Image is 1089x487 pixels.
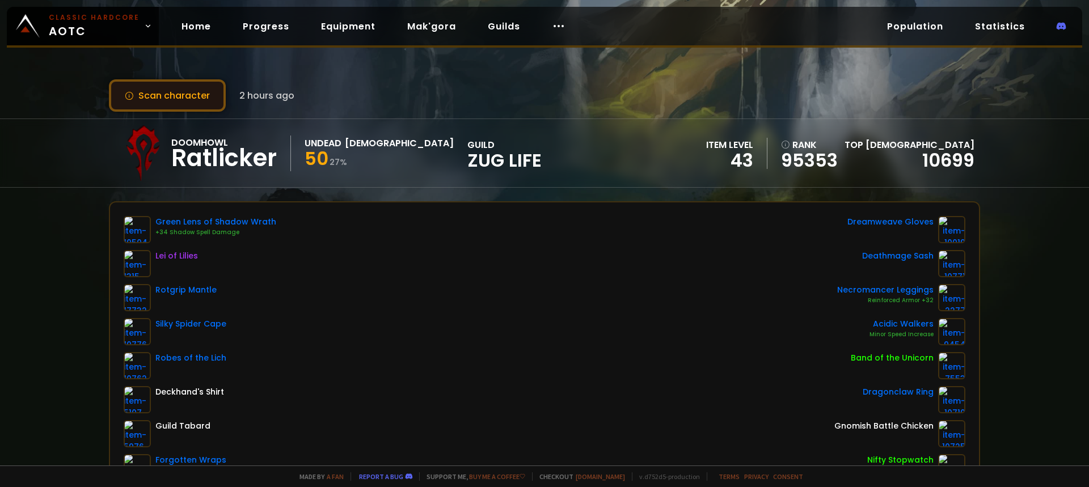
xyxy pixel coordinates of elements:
img: item-17732 [124,284,151,311]
div: Reinforced Armor +32 [837,296,934,305]
div: Band of the Unicorn [851,352,934,364]
div: rank [781,138,838,152]
img: item-10725 [938,420,965,447]
img: item-5976 [124,420,151,447]
span: AOTC [49,12,140,40]
span: Support me, [419,472,525,481]
div: Undead [305,136,341,150]
div: Gnomish Battle Chicken [834,420,934,432]
div: Guild Tabard [155,420,210,432]
div: Deathmage Sash [862,250,934,262]
a: Population [878,15,952,38]
div: +34 Shadow Spell Damage [155,228,276,237]
div: Necromancer Leggings [837,284,934,296]
span: Made by [293,472,344,481]
a: Home [172,15,220,38]
div: guild [467,138,542,169]
div: Forgotten Wraps [155,454,226,466]
div: Deckhand's Shirt [155,386,224,398]
img: item-10710 [938,386,965,413]
a: 10699 [922,147,974,173]
button: Scan character [109,79,226,112]
a: Buy me a coffee [469,472,525,481]
img: item-10776 [124,318,151,345]
img: item-10019 [938,216,965,243]
div: Nifty Stopwatch [867,454,934,466]
img: item-10762 [124,352,151,379]
span: 50 [305,146,328,171]
span: v. d752d5 - production [632,472,700,481]
img: item-1315 [124,250,151,277]
small: Classic Hardcore [49,12,140,23]
a: Progress [234,15,298,38]
a: Equipment [312,15,385,38]
div: Dragonclaw Ring [863,386,934,398]
a: a fan [327,472,344,481]
div: Doomhowl [171,135,277,150]
span: Checkout [532,472,625,481]
div: 43 [706,152,753,169]
a: [DOMAIN_NAME] [576,472,625,481]
a: Consent [773,472,803,481]
img: item-10504 [124,216,151,243]
img: item-2277 [938,284,965,311]
img: item-5107 [124,386,151,413]
a: Guilds [479,15,529,38]
div: Top [845,138,974,152]
a: Terms [719,472,740,481]
img: item-9454 [938,318,965,345]
div: Rotgrip Mantle [155,284,217,296]
div: Silky Spider Cape [155,318,226,330]
a: Report a bug [359,472,403,481]
a: Mak'gora [398,15,465,38]
a: Classic HardcoreAOTC [7,7,159,45]
a: Privacy [744,472,769,481]
span: 2 hours ago [239,88,294,103]
div: item level [706,138,753,152]
span: Zug Life [467,152,542,169]
div: Green Lens of Shadow Wrath [155,216,276,228]
div: Ratlicker [171,150,277,167]
img: item-10771 [938,250,965,277]
div: Robes of the Lich [155,352,226,364]
span: [DEMOGRAPHIC_DATA] [866,138,974,151]
div: Dreamweave Gloves [847,216,934,228]
a: 95353 [781,152,838,169]
div: Acidic Walkers [869,318,934,330]
div: Lei of Lilies [155,250,198,262]
small: 27 % [330,156,347,168]
div: Minor Speed Increase [869,330,934,339]
div: [DEMOGRAPHIC_DATA] [345,136,454,150]
a: Statistics [966,15,1034,38]
img: item-7553 [938,352,965,379]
